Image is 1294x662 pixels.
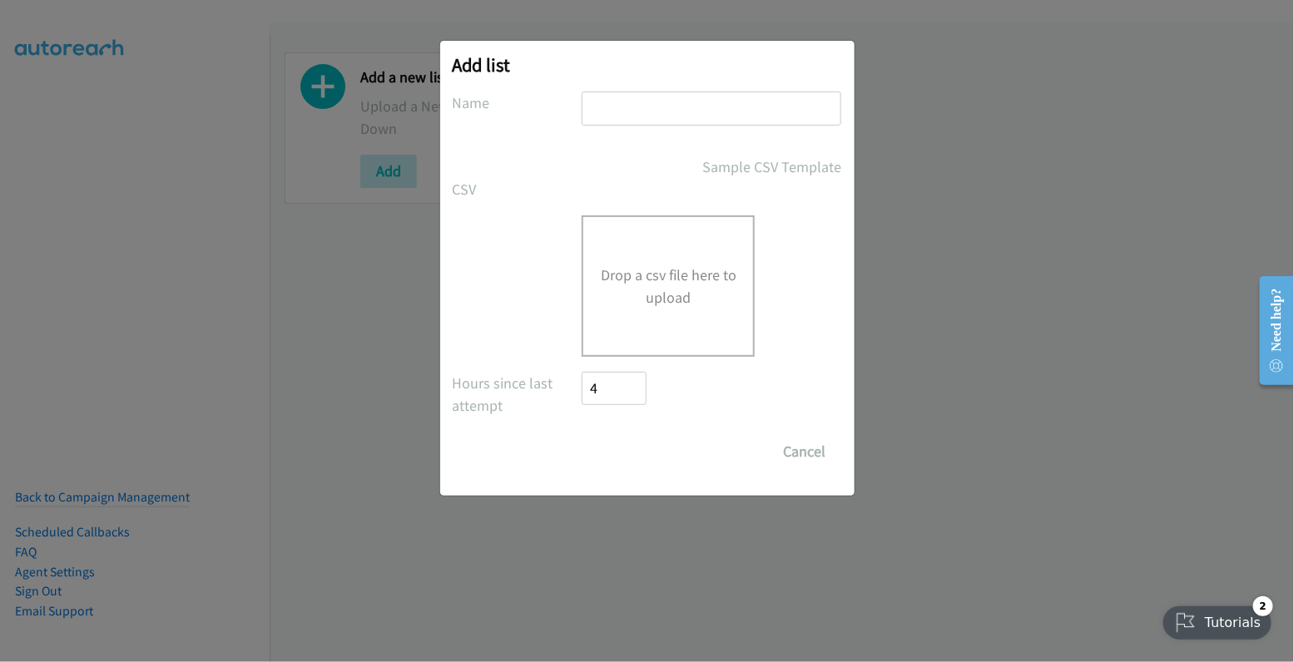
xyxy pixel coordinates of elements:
iframe: Resource Center [1247,264,1294,397]
label: Name [453,91,583,114]
h2: Add list [453,53,842,77]
button: Drop a csv file here to upload [600,264,736,309]
label: CSV [453,178,583,200]
button: Cancel [768,435,842,468]
iframe: Checklist [1153,590,1282,650]
label: Hours since last attempt [453,372,583,417]
a: Sample CSV Template [703,156,842,178]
